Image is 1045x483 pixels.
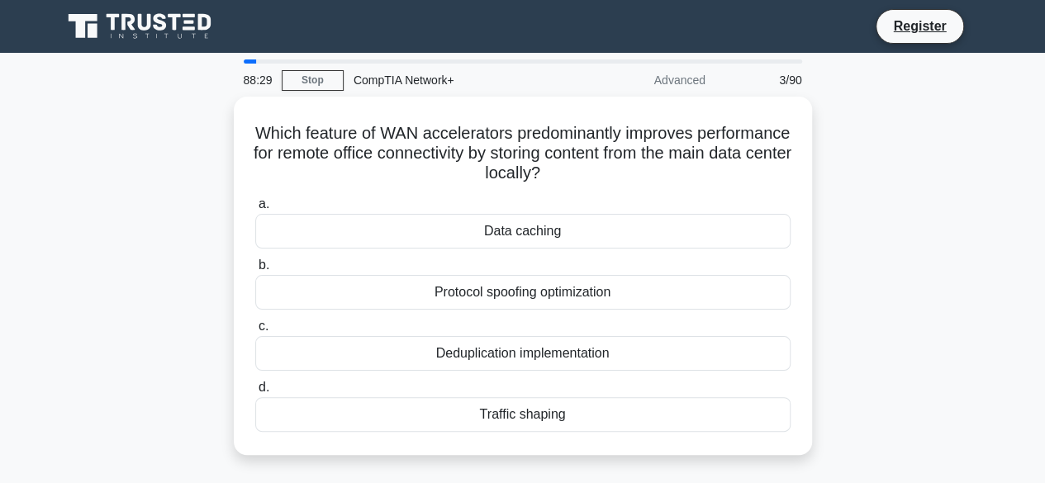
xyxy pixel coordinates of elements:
div: Traffic shaping [255,397,791,432]
div: Advanced [571,64,715,97]
div: Deduplication implementation [255,336,791,371]
span: c. [259,319,268,333]
span: d. [259,380,269,394]
div: 3/90 [715,64,812,97]
a: Register [883,16,956,36]
span: a. [259,197,269,211]
div: Data caching [255,214,791,249]
span: b. [259,258,269,272]
div: CompTIA Network+ [344,64,571,97]
h5: Which feature of WAN accelerators predominantly improves performance for remote office connectivi... [254,123,792,184]
div: Protocol spoofing optimization [255,275,791,310]
a: Stop [282,70,344,91]
div: 88:29 [234,64,282,97]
